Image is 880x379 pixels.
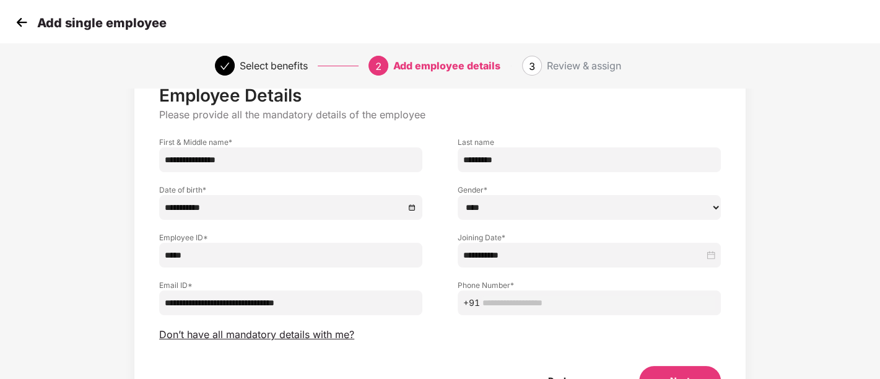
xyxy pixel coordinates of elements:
span: 3 [529,60,535,72]
span: 2 [375,60,381,72]
label: Last name [458,137,721,147]
p: Please provide all the mandatory details of the employee [159,108,721,121]
label: Employee ID [159,232,422,243]
img: svg+xml;base64,PHN2ZyB4bWxucz0iaHR0cDovL3d3dy53My5vcmcvMjAwMC9zdmciIHdpZHRoPSIzMCIgaGVpZ2h0PSIzMC... [12,13,31,32]
label: Date of birth [159,185,422,195]
span: +91 [463,296,480,310]
label: Joining Date [458,232,721,243]
label: Email ID [159,280,422,290]
label: Phone Number [458,280,721,290]
p: Employee Details [159,85,721,106]
span: Don’t have all mandatory details with me? [159,328,354,341]
span: check [220,61,230,71]
div: Select benefits [240,56,308,76]
label: First & Middle name [159,137,422,147]
div: Add employee details [393,56,500,76]
p: Add single employee [37,15,167,30]
label: Gender [458,185,721,195]
div: Review & assign [547,56,621,76]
